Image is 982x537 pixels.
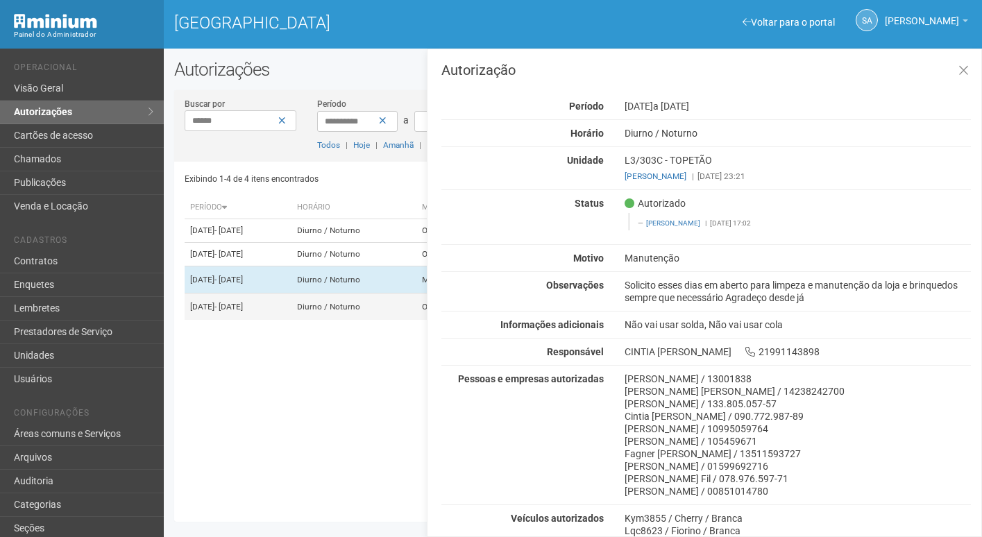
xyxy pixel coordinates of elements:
td: Diurno / Noturno [291,243,416,266]
span: Autorizado [625,197,686,210]
div: Manutenção [614,252,981,264]
td: Diurno / Noturno [291,293,416,321]
a: [PERSON_NAME] [646,219,700,227]
span: | [375,140,378,150]
div: Painel do Administrador [14,28,153,41]
div: [PERSON_NAME] / 13001838 [625,373,971,385]
strong: Status [575,198,604,209]
div: Lqc8623 / Fiorino / Branca [625,525,971,537]
span: | [419,140,421,150]
td: [DATE] [185,243,292,266]
strong: Motivo [573,253,604,264]
li: Cadastros [14,235,153,250]
li: Configurações [14,408,153,423]
div: CINTIA [PERSON_NAME] 21991143898 [614,346,981,358]
span: - [DATE] [214,275,243,284]
span: Silvio Anjos [885,2,959,26]
td: [DATE] [185,266,292,293]
label: Buscar por [185,98,225,110]
div: Kym3855 / Cherry / Branca [625,512,971,525]
strong: Responsável [547,346,604,357]
div: [PERSON_NAME] / 10995059764 [625,423,971,435]
footer: [DATE] 17:02 [638,219,963,228]
strong: Informações adicionais [500,319,604,330]
div: [PERSON_NAME] Fil / 078.976.597-71 [625,472,971,485]
strong: Observações [546,280,604,291]
h2: Autorizações [174,59,972,80]
span: a [DATE] [653,101,689,112]
strong: Período [569,101,604,112]
a: SA [856,9,878,31]
div: Cintia [PERSON_NAME] / 090.772.987-89 [625,410,971,423]
a: Voltar para o portal [743,17,835,28]
div: [PERSON_NAME] / 01599692716 [625,460,971,472]
a: Amanhã [383,140,414,150]
strong: Unidade [567,155,604,166]
td: Obra [416,293,512,321]
span: a [403,114,409,126]
a: Hoje [353,140,370,150]
div: [DATE] [614,100,981,112]
li: Operacional [14,62,153,77]
div: Solicito esses dias em aberto para limpeza e manutenção da loja e brinquedos sempre que necessári... [614,279,981,304]
td: [DATE] [185,219,292,243]
div: Diurno / Noturno [614,127,981,139]
span: | [705,219,706,227]
div: L3/303C - TOPETÃO [614,154,981,182]
strong: Veículos autorizados [511,513,604,524]
strong: Horário [570,128,604,139]
td: Manutenção [416,266,512,293]
th: Horário [291,196,416,219]
div: Fagner [PERSON_NAME] / 13511593727 [625,447,971,460]
span: - [DATE] [214,249,243,259]
td: Obra [416,219,512,243]
a: [PERSON_NAME] [885,17,968,28]
div: Não vai usar solda, Não vai usar cola [614,318,981,331]
th: Motivo [416,196,512,219]
a: [PERSON_NAME] [625,171,686,181]
div: [PERSON_NAME] / 105459671 [625,435,971,447]
div: [PERSON_NAME] / 133.805.057-57 [625,398,971,410]
div: Exibindo 1-4 de 4 itens encontrados [185,169,570,189]
div: [PERSON_NAME] / 00851014780 [625,485,971,497]
th: Período [185,196,292,219]
span: - [DATE] [214,302,243,312]
span: | [692,171,694,181]
strong: Pessoas e empresas autorizadas [458,373,604,384]
span: - [DATE] [214,225,243,235]
h3: Autorização [441,63,971,77]
td: Obra [416,243,512,266]
h1: [GEOGRAPHIC_DATA] [174,14,563,32]
td: Diurno / Noturno [291,266,416,293]
span: | [346,140,348,150]
td: [DATE] [185,293,292,321]
div: [PERSON_NAME] [PERSON_NAME] / 14238242700 [625,385,971,398]
label: Período [317,98,346,110]
div: [DATE] 23:21 [625,170,971,182]
img: Minium [14,14,97,28]
a: Todos [317,140,340,150]
td: Diurno / Noturno [291,219,416,243]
